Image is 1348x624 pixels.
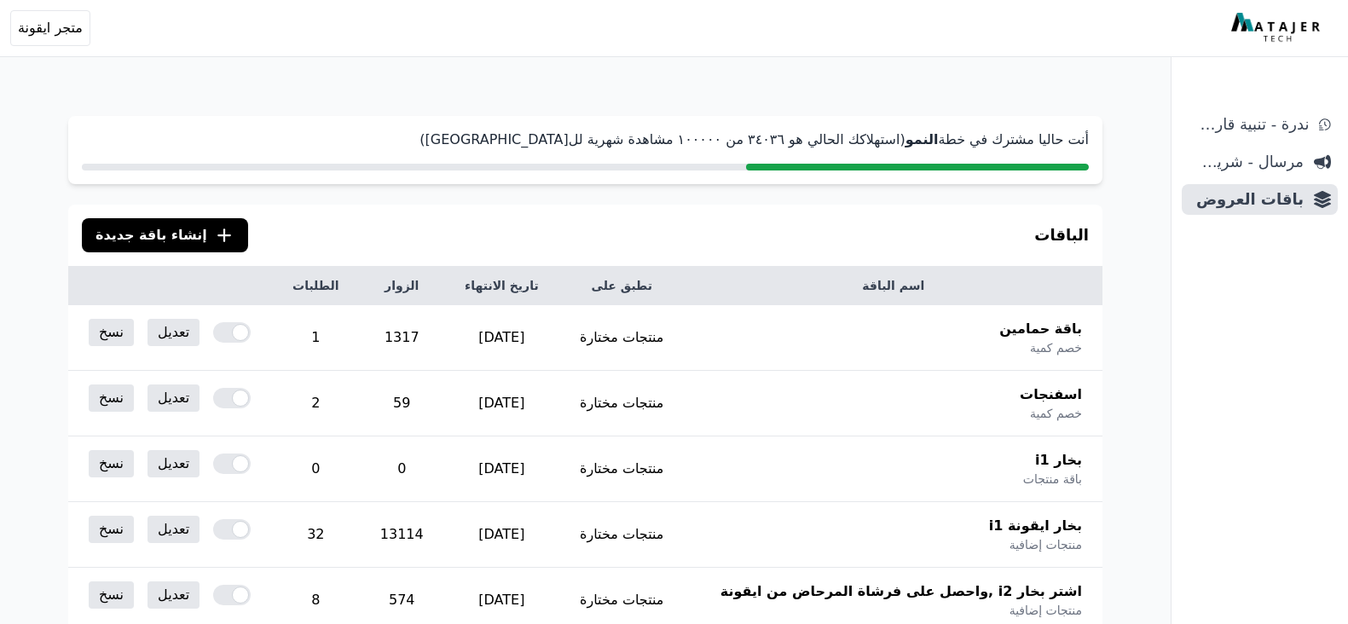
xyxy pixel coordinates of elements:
[559,371,685,436] td: منتجات مختارة
[89,581,134,609] a: نسخ
[999,319,1082,339] span: باقة حمامين
[18,18,83,38] span: متجر ايقونة
[89,319,134,346] a: نسخ
[148,581,200,609] a: تعديل
[272,267,360,305] th: الطلبات
[1035,450,1082,471] span: بخار i1
[272,305,360,371] td: 1
[360,436,444,502] td: 0
[1030,339,1082,356] span: خصم كمية
[272,502,360,568] td: 32
[89,384,134,412] a: نسخ
[148,384,200,412] a: تعديل
[444,267,559,305] th: تاريخ الانتهاء
[559,436,685,502] td: منتجات مختارة
[1030,405,1082,422] span: خصم كمية
[1189,113,1309,136] span: ندرة - تنبية قارب علي النفاذ
[1242,517,1348,598] iframe: chat widget
[1010,602,1082,619] span: منتجات إضافية
[1231,13,1324,43] img: MatajerTech Logo
[444,305,559,371] td: [DATE]
[148,319,200,346] a: تعديل
[905,131,939,147] strong: النمو
[685,267,1102,305] th: اسم الباقة
[148,450,200,477] a: تعديل
[360,371,444,436] td: 59
[82,218,248,252] button: إنشاء باقة جديدة
[1189,188,1304,211] span: باقات العروض
[444,436,559,502] td: [DATE]
[559,305,685,371] td: منتجات مختارة
[360,305,444,371] td: 1317
[989,516,1082,536] span: بخار ايقونة i1
[82,130,1089,150] p: أنت حاليا مشترك في خطة (استهلاكك الحالي هو ۳٤۰۳٦ من ١۰۰۰۰۰ مشاهدة شهرية لل[GEOGRAPHIC_DATA])
[559,267,685,305] th: تطبق على
[360,267,444,305] th: الزوار
[444,371,559,436] td: [DATE]
[1023,471,1082,488] span: باقة منتجات
[10,10,90,46] button: متجر ايقونة
[1034,223,1089,247] h3: الباقات
[89,516,134,543] a: نسخ
[1010,536,1082,553] span: منتجات إضافية
[444,502,559,568] td: [DATE]
[720,581,1082,602] span: اشتر بخار i2 ,واحصل على فرشاة المرحاض من ايقونة
[272,436,360,502] td: 0
[89,450,134,477] a: نسخ
[95,225,207,246] span: إنشاء باقة جديدة
[148,516,200,543] a: تعديل
[1020,384,1082,405] span: اسفنجات
[1189,150,1304,174] span: مرسال - شريط دعاية
[360,502,444,568] td: 13114
[272,371,360,436] td: 2
[559,502,685,568] td: منتجات مختارة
